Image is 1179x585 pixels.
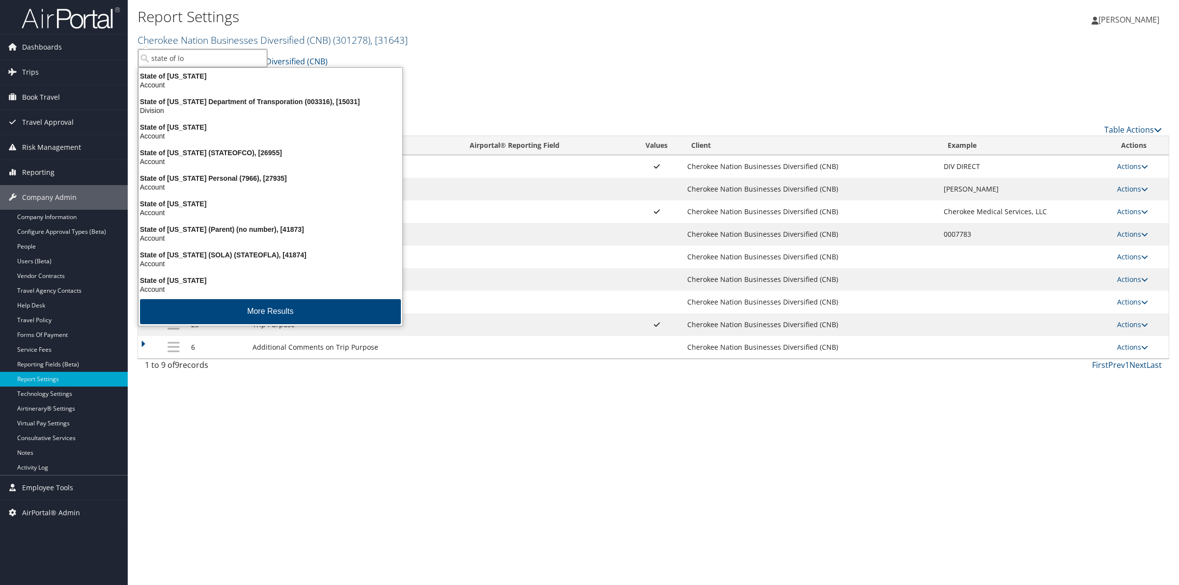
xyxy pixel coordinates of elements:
a: Actions [1117,162,1148,171]
a: Cherokee Nation Businesses Diversified (CNB) [138,33,408,47]
div: Account [133,157,408,166]
td: DIV DIRECT [939,155,1113,178]
div: Account [133,208,408,217]
a: Prev [1108,360,1125,370]
span: Travel Approval [22,110,74,135]
td: Cherokee Nation Businesses Diversified (CNB) [682,178,939,200]
div: State of [US_STATE] [133,199,408,208]
a: Actions [1117,229,1148,239]
td: Cherokee Nation Businesses Diversified (CNB) [682,313,939,336]
td: Cherokee Nation Businesses Diversified (CNB) [682,155,939,178]
img: airportal-logo.png [22,6,120,29]
td: Cherokee Medical Services, LLC [939,200,1113,223]
a: [PERSON_NAME] [1092,5,1169,34]
a: First [1092,360,1108,370]
span: Employee Tools [22,475,73,500]
td: 6 [186,336,248,359]
a: Next [1129,360,1147,370]
div: State of [US_STATE] [133,276,408,285]
div: Account [133,183,408,192]
div: Account [133,132,408,140]
a: Actions [1117,297,1148,306]
td: 0007783 [939,223,1113,246]
span: 9 [175,360,179,370]
a: Table Actions [1104,124,1162,135]
a: Actions [1117,252,1148,261]
div: State of [US_STATE] (SOLA) (STATEOFLA), [41874] [133,251,408,259]
div: Account [133,285,408,294]
div: Account [133,234,408,243]
div: State of [US_STATE] Department of Transporation (003316), [15031] [133,97,408,106]
div: State of [US_STATE] (Parent) (no number), [41873] [133,225,408,234]
td: Cherokee Nation Businesses Diversified (CNB) [682,336,939,359]
div: Account [133,81,408,89]
span: Reporting [22,160,55,185]
td: Cherokee Nation Businesses Diversified (CNB) [682,223,939,246]
th: Airportal&reg; Reporting Field [461,136,631,155]
th: Actions [1112,136,1169,155]
td: [PERSON_NAME] [939,178,1113,200]
div: State of [US_STATE] (STATEOFCO), [26955] [133,148,408,157]
div: State of [US_STATE] [133,72,408,81]
h1: Report Settings [138,6,825,27]
th: Client [682,136,939,155]
input: Search Accounts [138,49,267,67]
span: [PERSON_NAME] [1098,14,1159,25]
div: State of [US_STATE] Personal (7966), [27935] [133,174,408,183]
span: AirPortal® Admin [22,501,80,525]
span: Company Admin [22,185,77,210]
span: Risk Management [22,135,81,160]
td: Cherokee Nation Businesses Diversified (CNB) [682,268,939,291]
span: , [ 31643 ] [370,33,408,47]
a: 1 [1125,360,1129,370]
a: Last [1147,360,1162,370]
div: Account [133,259,408,268]
span: Book Travel [22,85,60,110]
button: More Results [140,299,401,324]
span: ( 301278 ) [333,33,370,47]
span: Trips [22,60,39,84]
a: Actions [1117,320,1148,329]
a: Actions [1117,184,1148,194]
span: Dashboards [22,35,62,59]
div: Division [133,106,408,115]
a: Actions [1117,342,1148,352]
td: Cherokee Nation Businesses Diversified (CNB) [682,246,939,268]
td: Cherokee Nation Businesses Diversified (CNB) [682,200,939,223]
div: State of [US_STATE] [133,123,408,132]
th: Values [631,136,682,155]
div: 1 to 9 of records [145,359,388,376]
th: Example [939,136,1113,155]
a: Actions [1117,275,1148,284]
a: Actions [1117,207,1148,216]
td: Cherokee Nation Businesses Diversified (CNB) [682,291,939,313]
td: Additional Comments on Trip Purpose [248,336,461,359]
